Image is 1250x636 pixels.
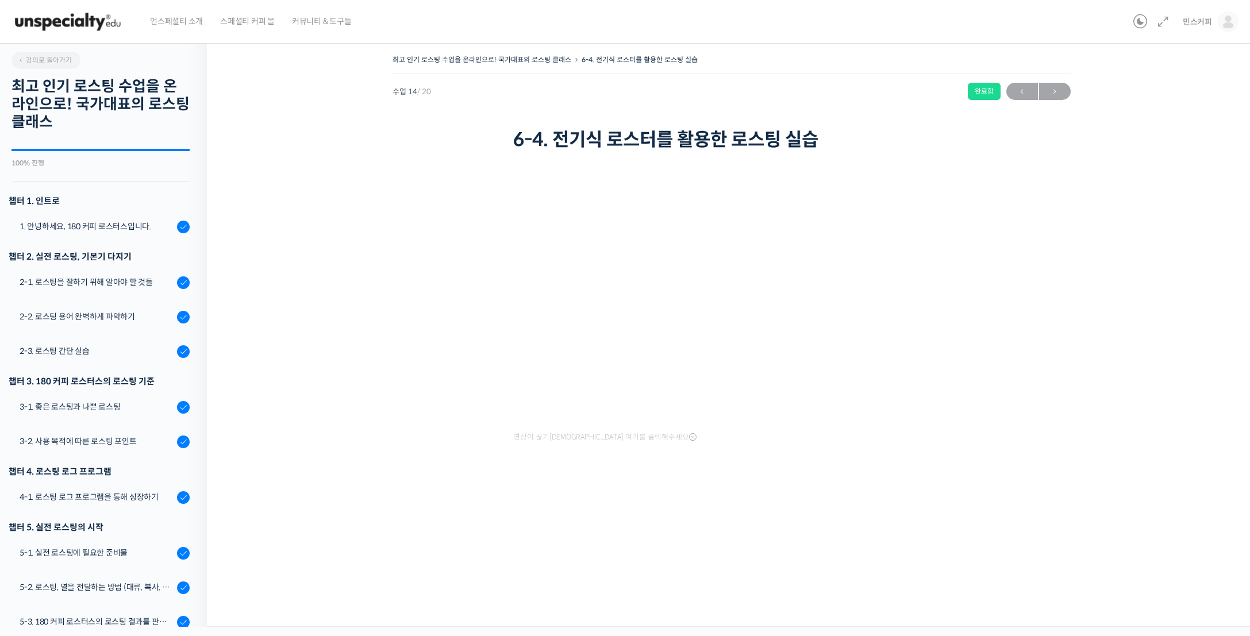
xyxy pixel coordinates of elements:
[9,464,190,479] div: 챕터 4. 로스팅 로그 프로그램
[20,615,174,628] div: 5-3. 180 커피 로스터스의 로스팅 결과를 판단하는 노하우
[11,78,190,132] h2: 최고 인기 로스팅 수업을 온라인으로! 국가대표의 로스팅 클래스
[20,546,174,559] div: 5-1. 실전 로스팅에 필요한 준비물
[968,83,1001,100] div: 완료함
[17,56,72,64] span: 강의로 돌아가기
[20,345,174,357] div: 2-3. 로스팅 간단 실습
[1183,17,1212,27] span: 민스커피
[1039,83,1071,100] a: 다음→
[20,220,174,233] div: 1. 안녕하세요, 180 커피 로스터스입니다.
[9,193,190,209] h3: 챕터 1. 인트로
[11,52,80,69] a: 강의로 돌아가기
[20,435,174,448] div: 3-2. 사용 목적에 따른 로스팅 포인트
[393,88,431,95] span: 수업 14
[20,310,174,323] div: 2-2. 로스팅 용어 완벽하게 파악하기
[9,249,190,264] div: 챕터 2. 실전 로스팅, 기본기 다지기
[20,581,174,593] div: 5-2. 로스팅, 열을 전달하는 방법 (대류, 복사, 전도)
[20,491,174,503] div: 4-1. 로스팅 로그 프로그램을 통해 성장하기
[20,276,174,288] div: 2-1. 로스팅을 잘하기 위해 알아야 할 것들
[1006,84,1038,99] span: ←
[20,400,174,413] div: 3-1. 좋은 로스팅과 나쁜 로스팅
[393,55,571,64] a: 최고 인기 로스팅 수업을 온라인으로! 국가대표의 로스팅 클래스
[9,373,190,389] div: 챕터 3. 180 커피 로스터스의 로스팅 기준
[1006,83,1038,100] a: ←이전
[1039,84,1071,99] span: →
[513,129,950,151] h1: 6-4. 전기식 로스터를 활용한 로스팅 실습
[9,519,190,535] div: 챕터 5. 실전 로스팅의 시작
[513,433,697,442] span: 영상이 끊기[DEMOGRAPHIC_DATA] 여기를 클릭해주세요
[417,87,431,97] span: / 20
[582,55,698,64] a: 6-4. 전기식 로스터를 활용한 로스팅 실습
[11,160,190,167] div: 100% 진행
